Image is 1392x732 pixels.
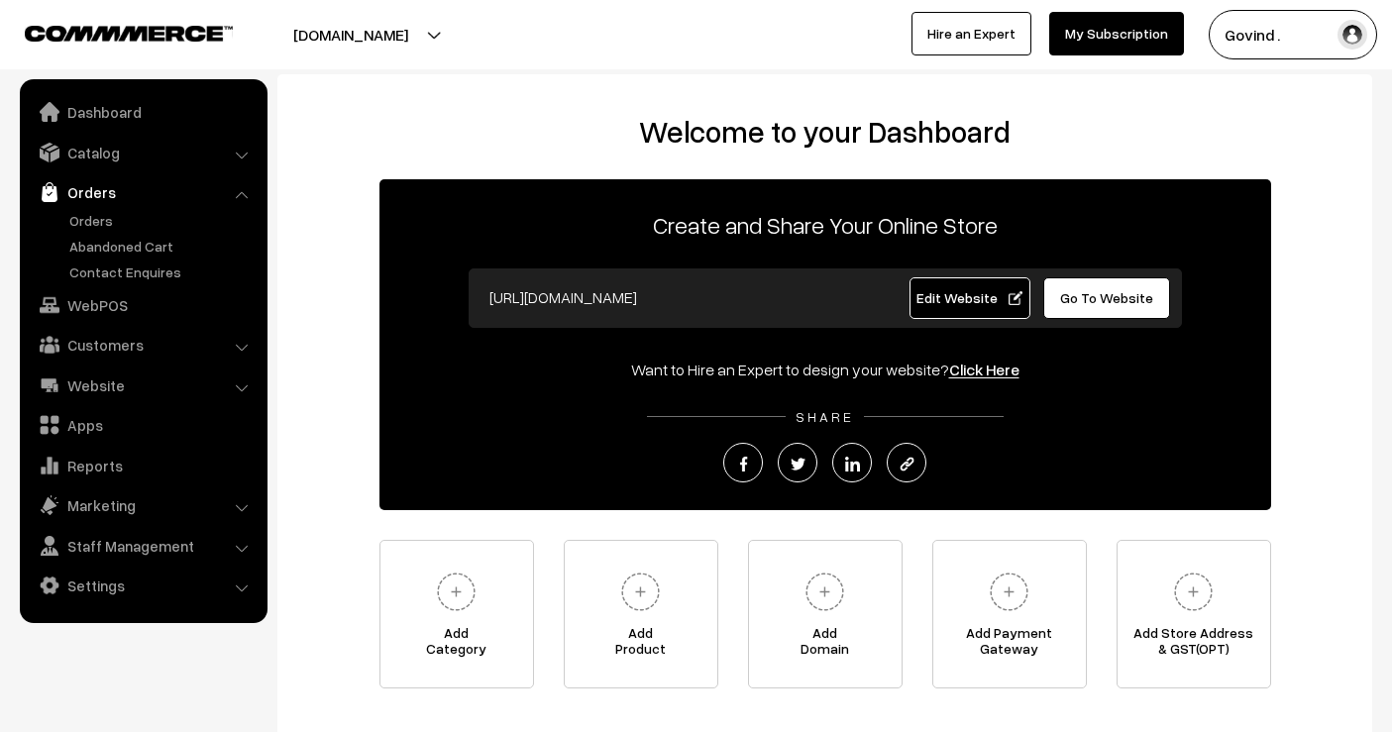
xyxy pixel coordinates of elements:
a: Orders [64,210,261,231]
a: Add PaymentGateway [932,540,1087,688]
a: Website [25,367,261,403]
a: Marketing [25,487,261,523]
img: plus.svg [798,565,852,619]
a: Staff Management [25,528,261,564]
a: AddCategory [379,540,534,688]
span: Add Category [380,625,533,665]
img: plus.svg [429,565,483,619]
a: Orders [25,174,261,210]
a: Apps [25,407,261,443]
a: AddProduct [564,540,718,688]
img: plus.svg [1166,565,1221,619]
a: Abandoned Cart [64,236,261,257]
a: Add Store Address& GST(OPT) [1117,540,1271,688]
span: Edit Website [916,289,1022,306]
a: Click Here [949,360,1019,379]
img: plus.svg [982,565,1036,619]
a: Catalog [25,135,261,170]
a: Edit Website [910,277,1030,319]
a: Customers [25,327,261,363]
button: [DOMAIN_NAME] [224,10,478,59]
span: Go To Website [1060,289,1153,306]
a: Reports [25,448,261,483]
span: Add Domain [749,625,902,665]
a: Contact Enquires [64,261,261,282]
img: COMMMERCE [25,26,233,41]
a: My Subscription [1049,12,1184,55]
div: Want to Hire an Expert to design your website? [379,358,1271,381]
button: Govind . [1209,10,1377,59]
span: Add Product [565,625,717,665]
a: WebPOS [25,287,261,323]
a: Hire an Expert [911,12,1031,55]
a: Settings [25,568,261,603]
span: Add Payment Gateway [933,625,1086,665]
span: Add Store Address & GST(OPT) [1118,625,1270,665]
a: Go To Website [1043,277,1171,319]
p: Create and Share Your Online Store [379,207,1271,243]
a: COMMMERCE [25,20,198,44]
img: plus.svg [613,565,668,619]
a: AddDomain [748,540,903,688]
h2: Welcome to your Dashboard [297,114,1352,150]
span: SHARE [786,408,864,425]
a: Dashboard [25,94,261,130]
img: user [1338,20,1367,50]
